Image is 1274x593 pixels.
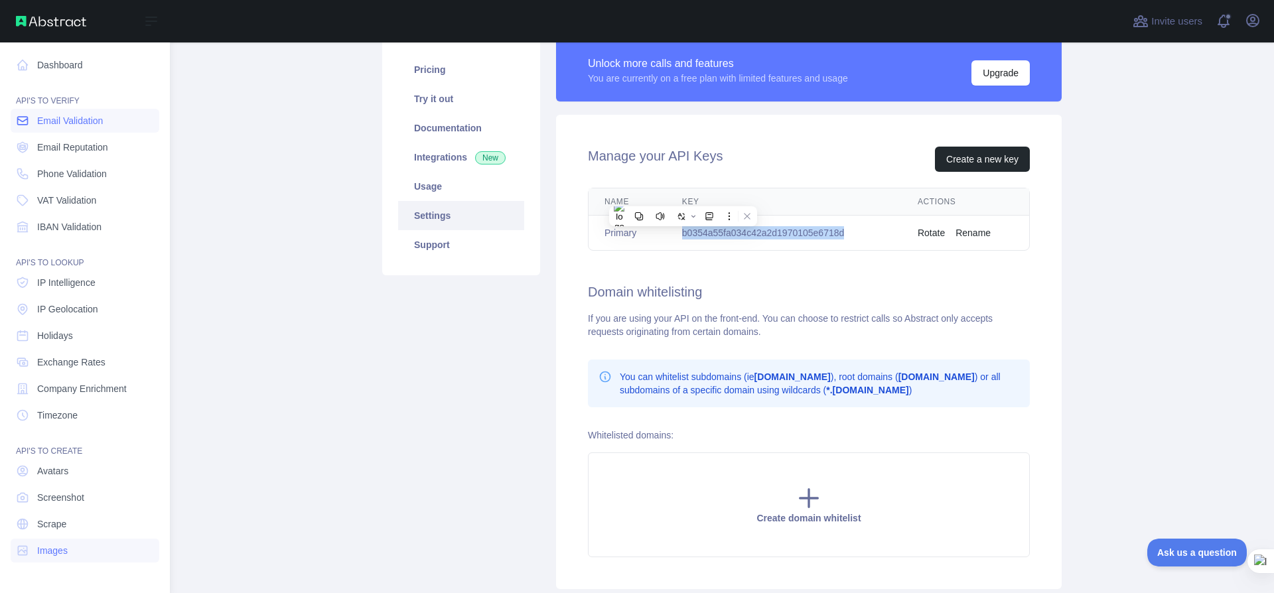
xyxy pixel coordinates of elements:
span: Phone Validation [37,167,107,180]
a: Try it out [398,84,524,113]
p: You can whitelist subdomains (ie ), root domains ( ) or all subdomains of a specific domain using... [620,370,1019,397]
a: Integrations New [398,143,524,172]
iframe: Toggle Customer Support [1147,539,1247,566]
span: Timezone [37,409,78,422]
h2: Manage your API Keys [588,147,723,172]
a: Timezone [11,403,159,427]
span: Create domain whitelist [756,513,861,523]
div: API'S TO LOOKUP [11,241,159,268]
a: VAT Validation [11,188,159,212]
a: IP Geolocation [11,297,159,321]
th: Name [589,188,666,216]
span: Email Reputation [37,141,108,154]
span: Screenshot [37,491,84,504]
a: Email Reputation [11,135,159,159]
b: *.[DOMAIN_NAME] [826,385,908,395]
span: Scrape [37,517,66,531]
span: IP Intelligence [37,276,96,289]
button: Rotate [918,226,945,239]
b: [DOMAIN_NAME] [754,371,831,382]
a: Phone Validation [11,162,159,186]
img: Abstract API [16,16,86,27]
h2: Domain whitelisting [588,283,1030,301]
span: IBAN Validation [37,220,102,233]
span: Holidays [37,329,73,342]
div: API'S TO VERIFY [11,80,159,106]
a: Exchange Rates [11,350,159,374]
a: Scrape [11,512,159,536]
div: Unlock more calls and features [588,56,848,72]
td: Primary [589,216,666,251]
button: Invite users [1130,11,1205,32]
a: IBAN Validation [11,215,159,239]
button: Rename [955,226,991,239]
div: You are currently on a free plan with limited features and usage [588,72,848,85]
td: b0354a55fa034c42a2d1970105e6718d [666,216,902,251]
a: Email Validation [11,109,159,133]
span: Images [37,544,68,557]
a: IP Intelligence [11,271,159,295]
a: Usage [398,172,524,201]
div: If you are using your API on the front-end. You can choose to restrict calls so Abstract only acc... [588,312,1030,338]
button: Upgrade [971,60,1030,86]
span: IP Geolocation [37,302,98,316]
span: Avatars [37,464,68,478]
a: Dashboard [11,53,159,77]
a: Pricing [398,55,524,84]
a: Avatars [11,459,159,483]
a: Screenshot [11,486,159,509]
th: Actions [902,188,1029,216]
span: VAT Validation [37,194,96,207]
a: Images [11,539,159,562]
a: Holidays [11,324,159,348]
span: New [475,151,506,165]
a: Settings [398,201,524,230]
label: Whitelisted domains: [588,430,673,440]
span: Company Enrichment [37,382,127,395]
a: Documentation [398,113,524,143]
span: Invite users [1151,14,1202,29]
span: Exchange Rates [37,356,106,369]
a: Company Enrichment [11,377,159,401]
b: [DOMAIN_NAME] [898,371,975,382]
th: Key [666,188,902,216]
button: Create a new key [935,147,1030,172]
span: Email Validation [37,114,103,127]
div: API'S TO CREATE [11,430,159,456]
a: Support [398,230,524,259]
